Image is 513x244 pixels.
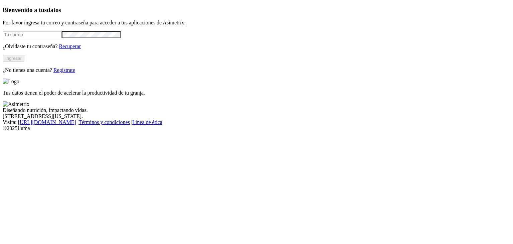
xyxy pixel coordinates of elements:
[3,79,19,85] img: Logo
[59,43,81,49] a: Recuperar
[3,6,510,14] h3: Bienvenido a tus
[47,6,61,13] span: datos
[3,20,510,26] p: Por favor ingresa tu correo y contraseña para acceder a tus aplicaciones de Asimetrix:
[3,31,62,38] input: Tu correo
[78,119,130,125] a: Términos y condiciones
[3,107,510,113] div: Diseñando nutrición, impactando vidas.
[3,55,24,62] button: Ingresar
[3,43,510,49] p: ¿Olvidaste tu contraseña?
[3,67,510,73] p: ¿No tienes una cuenta?
[18,119,76,125] a: [URL][DOMAIN_NAME]
[3,125,510,131] div: © 2025 Iluma
[3,119,510,125] div: Visita : | |
[53,67,75,73] a: Regístrate
[3,101,29,107] img: Asimetrix
[3,113,510,119] div: [STREET_ADDRESS][US_STATE].
[132,119,162,125] a: Línea de ética
[3,90,510,96] p: Tus datos tienen el poder de acelerar la productividad de tu granja.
